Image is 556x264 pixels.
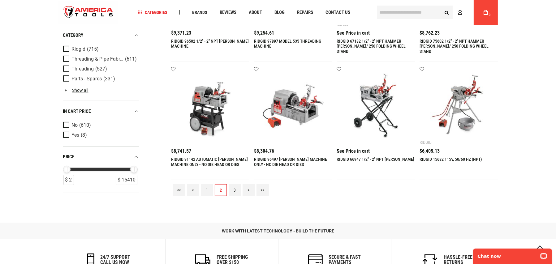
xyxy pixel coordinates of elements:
a: Parts - Spares (331) [63,75,137,82]
a: RIDGID 66947 1/2" - 2" NPT [PERSON_NAME] [337,157,415,162]
a: Reviews [217,8,239,17]
span: $8,762.23 [420,31,440,36]
a: Categories [135,8,170,17]
a: RIDGID 91142 AUTOMATIC [PERSON_NAME] MACHINE ONLY - NO DIE HEAD OR DIES [171,157,248,167]
a: > [243,184,255,196]
a: RIDGID 75602 1/2" - 2" NPT HAMMER [PERSON_NAME]/ 250 FOLDING WHEEL STAND [420,39,489,54]
a: About [246,8,265,17]
a: << [173,184,185,196]
a: 3 [229,184,241,196]
span: (610) [80,123,91,128]
a: store logo [58,1,119,24]
a: Brands [189,8,210,17]
a: < [187,184,199,196]
a: RIDGID 67182 1/2" - 2" NPT HAMMER [PERSON_NAME]/ 250 FOLDING WHEEL STAND [337,39,406,54]
img: America Tools [58,1,119,24]
div: Ridgid [420,140,432,145]
img: RIDGID 15682 115V, 50/60 HZ (NPT) [426,73,492,139]
img: RIDGID 66947 1/2 [343,73,409,139]
span: (331) [104,76,115,82]
span: 0 [489,13,491,17]
span: Threading [72,66,94,72]
a: 1 [201,184,213,196]
iframe: LiveChat chat widget [469,245,556,264]
div: price [63,153,139,161]
span: Threading & Pipe Fabrication [72,56,124,62]
span: Contact Us [325,10,350,15]
div: $ 2 [63,175,74,185]
span: (8) [81,133,87,138]
div: $ 15410 [116,175,137,185]
img: RIDGID 96497 HAMMER CHUCK MACHINE ONLY - NO DIE HEAD OR DIES [260,73,326,139]
a: RIDGID 15682 115V, 50/60 HZ (NPT) [420,157,482,162]
a: RIDGID 96502 1/2" - 2" NPT [PERSON_NAME] MACHINE [171,39,249,49]
span: Parts - Spares [72,76,102,82]
span: (611) [125,57,137,62]
a: No (610) [63,122,137,129]
span: Brands [192,10,207,15]
a: RIDGID 97897 MODEL 535 THREADING MACHINE [254,39,321,49]
a: Contact Us [323,8,353,17]
span: Reviews [220,10,236,15]
img: RIDGID 91142 AUTOMATIC CHUCK MACHINE ONLY - NO DIE HEAD OR DIES [178,73,244,139]
div: category [63,31,139,40]
button: Search [441,6,453,18]
span: $6,405.13 [420,149,440,154]
span: $8,304.76 [254,149,274,154]
a: Show all [63,88,88,93]
div: In cart price [63,107,139,116]
span: See Price in cart [337,31,370,36]
span: About [249,10,262,15]
span: Categories [138,10,167,15]
a: Ridgid (715) [63,46,137,53]
span: Ridgid [72,46,86,52]
span: (715) [87,47,99,52]
a: Repairs [294,8,316,17]
span: (527) [96,66,107,72]
span: Repairs [297,10,313,15]
span: $8,741.57 [171,149,192,154]
a: >> [256,184,269,196]
span: $9,371.23 [171,31,192,36]
a: Threading (527) [63,66,137,72]
a: RIDGID 96497 [PERSON_NAME] MACHINE ONLY - NO DIE HEAD OR DIES [254,157,327,167]
a: Blog [272,8,287,17]
span: No [72,122,78,128]
div: Product Filters [63,25,139,193]
a: 2 [215,184,227,196]
span: $9,254.61 [254,31,274,36]
span: Yes [72,132,80,138]
span: Blog [274,10,285,15]
a: Yes (8) [63,132,137,138]
a: Threading & Pipe Fabrication (611) [63,56,137,62]
span: See Price in cart [337,149,370,154]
